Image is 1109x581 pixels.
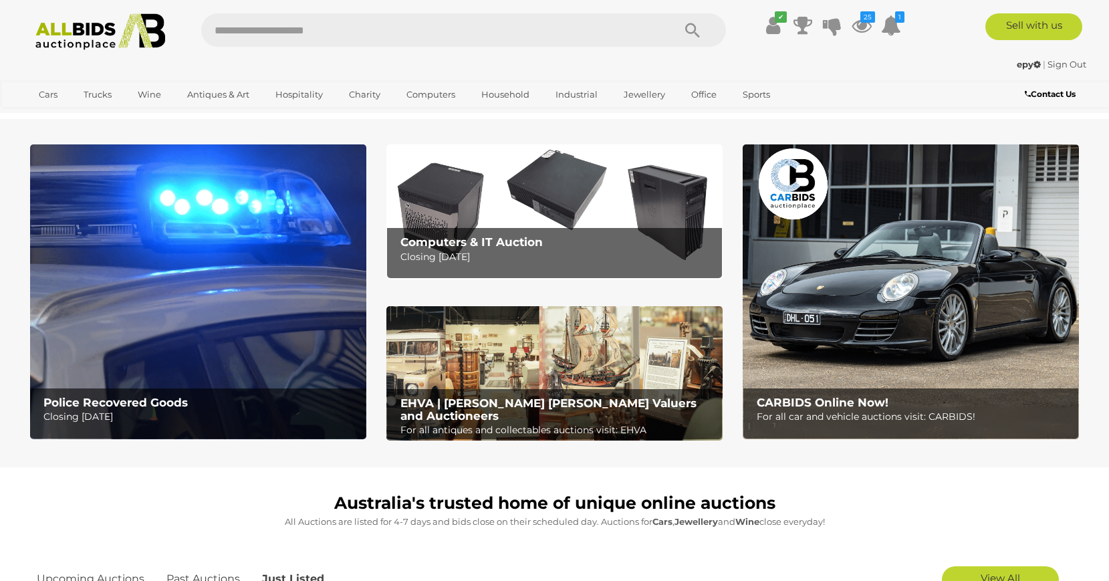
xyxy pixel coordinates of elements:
a: Cars [30,84,66,106]
img: EHVA | Evans Hastings Valuers and Auctioneers [386,306,723,441]
a: 25 [852,13,872,37]
a: Computers & IT Auction Computers & IT Auction Closing [DATE] [386,144,723,279]
p: Closing [DATE] [400,249,715,265]
b: EHVA | [PERSON_NAME] [PERSON_NAME] Valuers and Auctioneers [400,396,697,423]
i: 25 [860,11,875,23]
a: Sign Out [1048,59,1086,70]
img: Police Recovered Goods [30,144,366,439]
b: Police Recovered Goods [43,396,188,409]
img: Allbids.com.au [28,13,173,50]
a: Antiques & Art [178,84,258,106]
a: Hospitality [267,84,332,106]
a: Jewellery [615,84,674,106]
img: Computers & IT Auction [386,144,723,279]
h1: Australia's trusted home of unique online auctions [37,494,1073,513]
img: CARBIDS Online Now! [743,144,1079,439]
p: Closing [DATE] [43,409,358,425]
a: epy [1017,59,1043,70]
strong: Wine [735,516,759,527]
b: Contact Us [1025,89,1076,99]
b: Computers & IT Auction [400,235,543,249]
p: For all antiques and collectables auctions visit: EHVA [400,422,715,439]
a: ✔ [763,13,783,37]
span: | [1043,59,1045,70]
a: Industrial [547,84,606,106]
i: ✔ [775,11,787,23]
a: Trucks [75,84,120,106]
p: For all car and vehicle auctions visit: CARBIDS! [757,409,1072,425]
strong: epy [1017,59,1041,70]
b: CARBIDS Online Now! [757,396,888,409]
a: Charity [340,84,389,106]
a: Police Recovered Goods Police Recovered Goods Closing [DATE] [30,144,366,439]
a: Contact Us [1025,87,1079,102]
button: Search [659,13,726,47]
a: Wine [129,84,170,106]
a: Sell with us [985,13,1082,40]
a: Household [473,84,538,106]
a: 1 [881,13,901,37]
a: Sports [734,84,779,106]
i: 1 [895,11,904,23]
a: CARBIDS Online Now! CARBIDS Online Now! For all car and vehicle auctions visit: CARBIDS! [743,144,1079,439]
a: Computers [398,84,464,106]
a: EHVA | Evans Hastings Valuers and Auctioneers EHVA | [PERSON_NAME] [PERSON_NAME] Valuers and Auct... [386,306,723,441]
strong: Cars [652,516,672,527]
strong: Jewellery [674,516,718,527]
a: Office [683,84,725,106]
a: [GEOGRAPHIC_DATA] [30,106,142,128]
p: All Auctions are listed for 4-7 days and bids close on their scheduled day. Auctions for , and cl... [37,514,1073,530]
